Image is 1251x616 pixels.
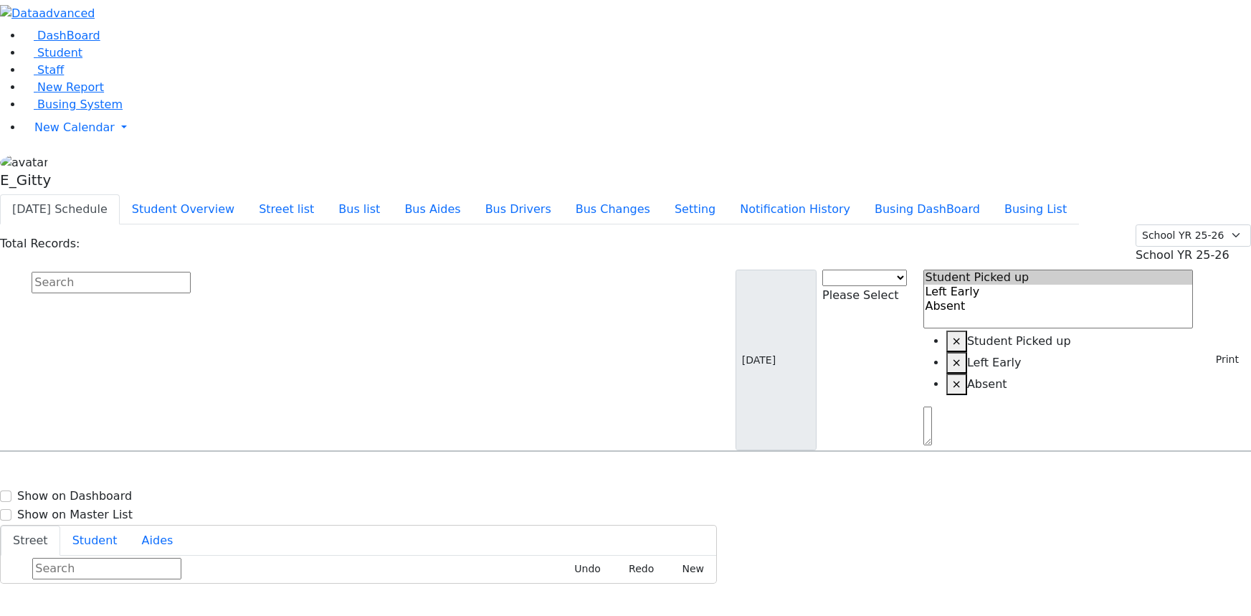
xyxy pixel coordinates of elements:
[992,194,1079,224] button: Busing List
[247,194,326,224] button: Street list
[923,407,932,445] textarea: Search
[23,80,104,94] a: New Report
[23,113,1251,142] a: New Calendar
[37,63,64,77] span: Staff
[946,352,967,374] button: Remove item
[558,558,607,580] button: Undo
[32,558,181,579] input: Search
[952,334,961,348] span: ×
[613,558,660,580] button: Redo
[1136,248,1229,262] span: School YR 25-26
[946,374,1194,395] li: Absent
[32,272,191,293] input: Search
[1,526,60,556] button: Street
[967,334,1071,348] span: Student Picked up
[563,194,662,224] button: Bus Changes
[967,377,1007,391] span: Absent
[924,285,1193,299] option: Left Early
[60,526,130,556] button: Student
[952,377,961,391] span: ×
[822,288,898,302] span: Please Select
[924,270,1193,285] option: Student Picked up
[952,356,961,369] span: ×
[392,194,472,224] button: Bus Aides
[326,194,392,224] button: Bus list
[946,331,967,352] button: Remove item
[946,374,967,395] button: Remove item
[23,63,64,77] a: Staff
[37,98,123,111] span: Busing System
[23,98,123,111] a: Busing System
[666,558,710,580] button: New
[473,194,563,224] button: Bus Drivers
[946,352,1194,374] li: Left Early
[728,194,862,224] button: Notification History
[946,331,1194,352] li: Student Picked up
[120,194,247,224] button: Student Overview
[23,46,82,60] a: Student
[34,120,115,134] span: New Calendar
[37,80,104,94] span: New Report
[662,194,728,224] button: Setting
[37,29,100,42] span: DashBoard
[37,46,82,60] span: Student
[924,299,1193,313] option: Absent
[862,194,992,224] button: Busing DashBoard
[1199,349,1245,371] button: Print
[130,526,186,556] button: Aides
[967,356,1022,369] span: Left Early
[23,29,100,42] a: DashBoard
[17,506,133,523] label: Show on Master List
[1,556,716,583] div: Street
[1136,224,1251,247] select: Default select example
[17,488,132,505] label: Show on Dashboard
